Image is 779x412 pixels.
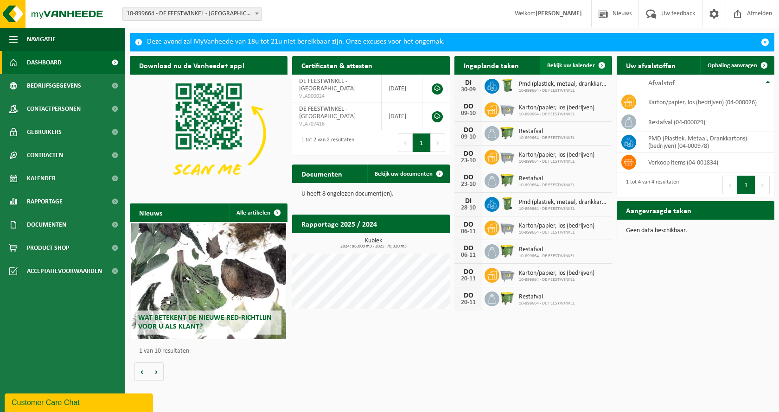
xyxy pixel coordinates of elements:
[5,392,155,412] iframe: chat widget
[459,299,478,306] div: 20-11
[519,246,575,254] span: Restafval
[700,56,773,75] a: Ophaling aanvragen
[413,133,431,152] button: 1
[519,277,594,283] span: 10-899664 - DE FEESTWINKEL
[499,125,515,140] img: WB-1100-HPE-GN-51
[547,63,595,69] span: Bekijk uw kalender
[519,222,594,230] span: Karton/papier, los (bedrijven)
[299,78,356,92] span: DE FEESTWINKEL - [GEOGRAPHIC_DATA]
[297,238,450,249] h3: Kubiek
[27,190,63,213] span: Rapportage
[139,348,283,355] p: 1 van 10 resultaten
[641,112,774,132] td: restafval (04-000029)
[641,132,774,152] td: PMD (Plastiek, Metaal, Drankkartons) (bedrijven) (04-000978)
[27,144,63,167] span: Contracten
[519,159,594,165] span: 10-899664 - DE FEESTWINKEL
[398,133,413,152] button: Previous
[536,10,582,17] strong: [PERSON_NAME]
[519,199,607,206] span: Pmd (plastiek, metaal, drankkartons) (bedrijven)
[459,245,478,252] div: DO
[459,181,478,188] div: 23-10
[519,230,594,235] span: 10-899664 - DE FEESTWINKEL
[499,290,515,306] img: WB-1100-HPE-GN-51
[459,252,478,259] div: 06-11
[617,56,685,74] h2: Uw afvalstoffen
[459,292,478,299] div: DO
[648,80,675,87] span: Afvalstof
[499,266,515,282] img: WB-2500-GAL-GY-01
[499,101,515,117] img: WB-2500-GAL-GY-01
[626,228,765,234] p: Geen data beschikbaar.
[454,56,528,74] h2: Ingeplande taken
[382,75,422,102] td: [DATE]
[27,51,62,74] span: Dashboard
[459,158,478,164] div: 23-10
[519,81,607,88] span: Pmd (plastiek, metaal, drankkartons) (bedrijven)
[459,276,478,282] div: 20-11
[499,219,515,235] img: WB-2500-GAL-GY-01
[292,56,382,74] h2: Certificaten & attesten
[519,88,607,94] span: 10-899664 - DE FEESTWINKEL
[381,233,449,251] a: Bekijk rapportage
[519,152,594,159] span: Karton/papier, los (bedrijven)
[431,133,445,152] button: Next
[130,75,287,193] img: Download de VHEPlus App
[131,223,286,339] a: Wat betekent de nieuwe RED-richtlijn voor u als klant?
[149,362,164,381] button: Volgende
[737,176,755,194] button: 1
[722,176,737,194] button: Previous
[459,221,478,228] div: DO
[499,172,515,188] img: WB-1100-HPE-GN-51
[621,175,679,195] div: 1 tot 4 van 4 resultaten
[519,128,575,135] span: Restafval
[134,362,149,381] button: Vorige
[130,56,254,74] h2: Download nu de Vanheede+ app!
[459,110,478,117] div: 09-10
[138,314,272,330] span: Wat betekent de nieuwe RED-richtlijn voor u als klant?
[519,175,575,183] span: Restafval
[297,133,354,153] div: 1 tot 2 van 2 resultaten
[147,33,756,51] div: Deze avond zal MyVanheede van 18u tot 21u niet bereikbaar zijn. Onze excuses voor het ongemak.
[299,120,374,128] span: VLA707416
[499,196,515,211] img: WB-0240-HPE-GN-50
[459,174,478,181] div: DO
[299,106,356,120] span: DE FEESTWINKEL - [GEOGRAPHIC_DATA]
[519,293,575,301] span: Restafval
[27,167,56,190] span: Kalender
[755,176,770,194] button: Next
[123,7,262,20] span: 10-899664 - DE FEESTWINKEL - OUDENAARDE
[519,112,594,117] span: 10-899664 - DE FEESTWINKEL
[367,165,449,183] a: Bekijk uw documenten
[229,203,287,222] a: Alle artikelen
[641,152,774,172] td: verkoop items (04-001834)
[27,236,69,260] span: Product Shop
[540,56,611,75] a: Bekijk uw kalender
[499,148,515,164] img: WB-2500-GAL-GY-01
[519,135,575,141] span: 10-899664 - DE FEESTWINKEL
[301,191,441,197] p: U heeft 8 ongelezen document(en).
[617,201,701,219] h2: Aangevraagde taken
[459,79,478,87] div: DI
[27,97,81,120] span: Contactpersonen
[519,254,575,259] span: 10-899664 - DE FEESTWINKEL
[27,28,56,51] span: Navigatie
[375,171,433,177] span: Bekijk uw documenten
[459,150,478,158] div: DO
[27,120,62,144] span: Gebruikers
[459,197,478,205] div: DI
[459,127,478,134] div: DO
[459,268,478,276] div: DO
[708,63,757,69] span: Ophaling aanvragen
[459,228,478,235] div: 06-11
[499,243,515,259] img: WB-1100-HPE-GN-51
[122,7,262,21] span: 10-899664 - DE FEESTWINKEL - OUDENAARDE
[299,93,374,100] span: VLA900024
[519,104,594,112] span: Karton/papier, los (bedrijven)
[292,215,386,233] h2: Rapportage 2025 / 2024
[519,270,594,277] span: Karton/papier, los (bedrijven)
[459,134,478,140] div: 09-10
[499,77,515,93] img: WB-0240-HPE-GN-50
[297,244,450,249] span: 2024: 96,000 m3 - 2025: 70,320 m3
[27,213,66,236] span: Documenten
